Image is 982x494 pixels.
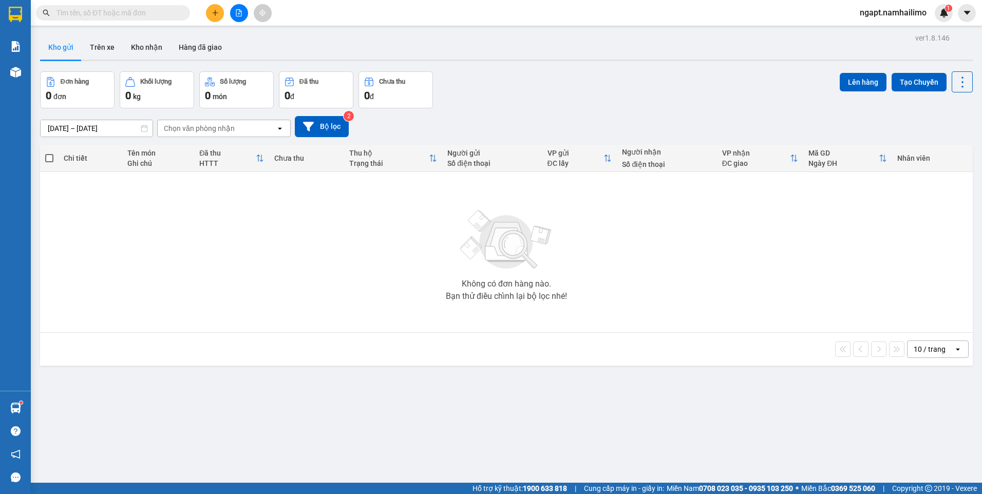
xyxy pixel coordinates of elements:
div: VP gửi [547,149,604,157]
svg: open [276,124,284,132]
button: Hàng đã giao [171,35,230,60]
div: Đã thu [199,149,256,157]
input: Tìm tên, số ĐT hoặc mã đơn [56,7,178,18]
img: svg+xml;base64,PHN2ZyBjbGFzcz0ibGlzdC1wbHVnX19zdmciIHhtbG5zPSJodHRwOi8vd3d3LnczLm9yZy8yMDAwL3N2Zy... [455,204,558,276]
span: 0 [364,89,370,102]
span: 0 [285,89,290,102]
div: Người nhận [622,148,711,156]
button: Tạo Chuyến [892,73,947,91]
img: warehouse-icon [10,403,21,413]
span: search [43,9,50,16]
div: Trạng thái [349,159,429,167]
span: 0 [125,89,131,102]
div: Thu hộ [349,149,429,157]
span: copyright [925,485,932,492]
span: 0 [46,89,51,102]
div: ver 1.8.146 [915,32,950,44]
span: đ [370,92,374,101]
button: Khối lượng0kg [120,71,194,108]
div: Nhân viên [897,154,968,162]
div: Chi tiết [64,154,117,162]
div: Số lượng [220,78,246,85]
strong: 0369 525 060 [831,484,875,492]
div: Đã thu [299,78,318,85]
button: Đã thu0đ [279,71,353,108]
div: Tên món [127,149,189,157]
sup: 1 [945,5,952,12]
sup: 1 [20,401,23,404]
div: 10 / trang [914,344,946,354]
span: Cung cấp máy in - giấy in: [584,483,664,494]
button: Kho nhận [123,35,171,60]
strong: 0708 023 035 - 0935 103 250 [699,484,793,492]
div: Không có đơn hàng nào. [462,280,551,288]
th: Toggle SortBy [717,145,803,172]
span: caret-down [962,8,972,17]
div: Chưa thu [274,154,339,162]
button: Số lượng0món [199,71,274,108]
div: Mã GD [808,149,878,157]
th: Toggle SortBy [803,145,892,172]
span: notification [11,449,21,459]
div: Số điện thoại [622,160,711,168]
button: Chưa thu0đ [358,71,433,108]
button: Lên hàng [840,73,886,91]
div: Ngày ĐH [808,159,878,167]
span: đơn [53,92,66,101]
div: Chọn văn phòng nhận [164,123,235,134]
div: HTTT [199,159,256,167]
span: file-add [235,9,242,16]
button: Đơn hàng0đơn [40,71,115,108]
div: Người gửi [447,149,537,157]
div: ĐC giao [722,159,790,167]
th: Toggle SortBy [344,145,442,172]
button: Trên xe [82,35,123,60]
span: plus [212,9,219,16]
span: 1 [947,5,950,12]
button: plus [206,4,224,22]
span: | [883,483,884,494]
span: Miền Bắc [801,483,875,494]
svg: open [954,345,962,353]
span: ngapt.namhailimo [852,6,935,19]
div: VP nhận [722,149,790,157]
span: Hỗ trợ kỹ thuật: [473,483,567,494]
button: file-add [230,4,248,22]
div: ĐC lấy [547,159,604,167]
button: aim [254,4,272,22]
img: logo-vxr [9,7,22,22]
img: warehouse-icon [10,67,21,78]
div: Ghi chú [127,159,189,167]
div: Số điện thoại [447,159,537,167]
input: Select a date range. [41,120,153,137]
span: message [11,472,21,482]
button: Kho gửi [40,35,82,60]
strong: 1900 633 818 [523,484,567,492]
span: món [213,92,227,101]
span: 0 [205,89,211,102]
div: Chưa thu [379,78,405,85]
span: đ [290,92,294,101]
div: Bạn thử điều chỉnh lại bộ lọc nhé! [446,292,567,300]
span: | [575,483,576,494]
th: Toggle SortBy [194,145,269,172]
span: kg [133,92,141,101]
span: ⚪️ [796,486,799,490]
button: caret-down [958,4,976,22]
sup: 2 [344,111,354,121]
img: icon-new-feature [939,8,949,17]
div: Đơn hàng [61,78,89,85]
div: Khối lượng [140,78,172,85]
span: question-circle [11,426,21,436]
button: Bộ lọc [295,116,349,137]
span: aim [259,9,266,16]
span: Miền Nam [667,483,793,494]
img: solution-icon [10,41,21,52]
th: Toggle SortBy [542,145,617,172]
